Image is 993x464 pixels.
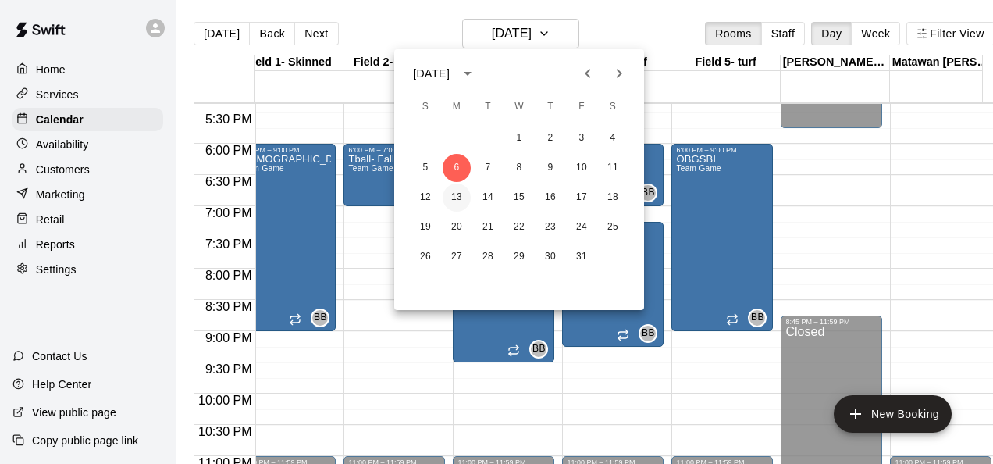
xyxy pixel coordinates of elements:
[505,154,533,182] button: 8
[536,243,564,271] button: 30
[443,213,471,241] button: 20
[572,58,603,89] button: Previous month
[474,154,502,182] button: 7
[411,243,440,271] button: 26
[568,184,596,212] button: 17
[536,213,564,241] button: 23
[599,154,627,182] button: 11
[474,184,502,212] button: 14
[505,124,533,152] button: 1
[443,243,471,271] button: 27
[474,91,502,123] span: Tuesday
[411,184,440,212] button: 12
[599,213,627,241] button: 25
[599,124,627,152] button: 4
[568,243,596,271] button: 31
[505,91,533,123] span: Wednesday
[505,213,533,241] button: 22
[411,213,440,241] button: 19
[443,91,471,123] span: Monday
[411,154,440,182] button: 5
[536,124,564,152] button: 2
[599,184,627,212] button: 18
[474,213,502,241] button: 21
[413,66,450,82] div: [DATE]
[505,184,533,212] button: 15
[411,91,440,123] span: Sunday
[568,154,596,182] button: 10
[536,154,564,182] button: 9
[599,91,627,123] span: Saturday
[505,243,533,271] button: 29
[536,184,564,212] button: 16
[536,91,564,123] span: Thursday
[443,184,471,212] button: 13
[603,58,635,89] button: Next month
[568,213,596,241] button: 24
[474,243,502,271] button: 28
[568,124,596,152] button: 3
[443,154,471,182] button: 6
[454,60,481,87] button: calendar view is open, switch to year view
[568,91,596,123] span: Friday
